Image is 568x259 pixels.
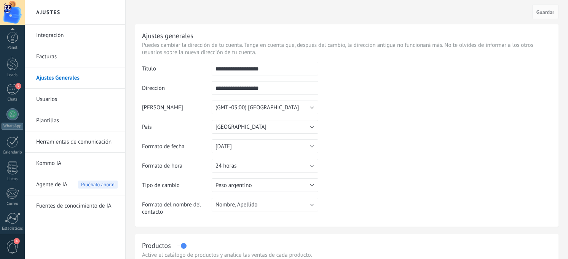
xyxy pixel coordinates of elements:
[142,120,212,139] td: País
[142,62,212,81] td: Título
[536,10,554,15] span: Guardar
[142,101,212,120] td: [PERSON_NAME]
[25,25,125,46] li: Integración
[142,198,212,221] td: Formato del nombre del contacto
[142,251,552,259] div: Active el catálogo de productos y analice las ventas de cada producto.
[36,131,118,153] a: Herramientas de comunicación
[142,159,212,178] td: Formato de hora
[25,195,125,216] li: Fuentes de conocimiento de IA
[215,182,252,189] span: Peso argentino
[2,73,24,78] div: Leads
[532,5,558,19] button: Guardar
[212,198,318,211] button: Nombre, Apellido
[215,123,266,131] span: [GEOGRAPHIC_DATA]
[212,159,318,173] button: 24 horas
[25,110,125,131] li: Plantillas
[14,238,20,244] span: 4
[142,81,212,101] td: Dirección
[25,89,125,110] li: Usuarios
[2,45,24,50] div: Panel
[36,67,118,89] a: Ajustes Generales
[25,153,125,174] li: Kommo IA
[36,89,118,110] a: Usuarios
[2,201,24,206] div: Correo
[36,46,118,67] a: Facturas
[2,123,23,130] div: WhatsApp
[2,97,24,102] div: Chats
[36,25,118,46] a: Integración
[25,46,125,67] li: Facturas
[215,162,236,169] span: 24 horas
[2,226,24,231] div: Estadísticas
[212,178,318,192] button: Peso argentino
[2,177,24,182] div: Listas
[142,42,552,56] p: Puedes cambiar la dirección de tu cuenta. Tenga en cuenta que, después del cambio, la dirección a...
[36,174,118,195] a: Agente de IAPruébalo ahora!
[25,174,125,195] li: Agente de IA
[142,31,193,40] div: Ajustes generales
[212,139,318,153] button: [DATE]
[142,139,212,159] td: Formato de fecha
[78,181,118,189] span: Pruébalo ahora!
[215,143,232,150] span: [DATE]
[36,110,118,131] a: Plantillas
[36,195,118,217] a: Fuentes de conocimiento de IA
[142,241,171,250] div: Productos
[15,83,21,89] span: 3
[215,104,299,111] span: (GMT -03:00) [GEOGRAPHIC_DATA]
[212,120,318,134] button: [GEOGRAPHIC_DATA]
[142,178,212,198] td: Tipo de cambio
[215,201,257,208] span: Nombre, Apellido
[2,150,24,155] div: Calendario
[212,101,318,114] button: (GMT -03:00) [GEOGRAPHIC_DATA]
[25,67,125,89] li: Ajustes Generales
[36,174,67,195] span: Agente de IA
[25,131,125,153] li: Herramientas de comunicación
[36,153,118,174] a: Kommo IA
